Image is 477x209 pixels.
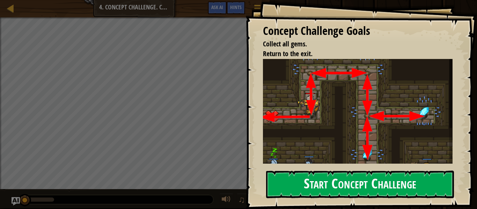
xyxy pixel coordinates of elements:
[263,59,453,179] img: First assesment
[230,4,242,10] span: Hints
[208,1,227,14] button: Ask AI
[263,49,313,58] span: Return to the exit.
[254,49,451,59] li: Return to the exit.
[238,194,245,205] span: ♫
[263,39,307,48] span: Collect all gems.
[263,23,453,39] div: Concept Challenge Goals
[219,193,233,208] button: Adjust volume
[254,39,451,49] li: Collect all gems.
[211,4,223,10] span: Ask AI
[12,197,20,206] button: Ask AI
[237,193,249,208] button: ♫
[266,171,454,198] button: Start Concept Challenge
